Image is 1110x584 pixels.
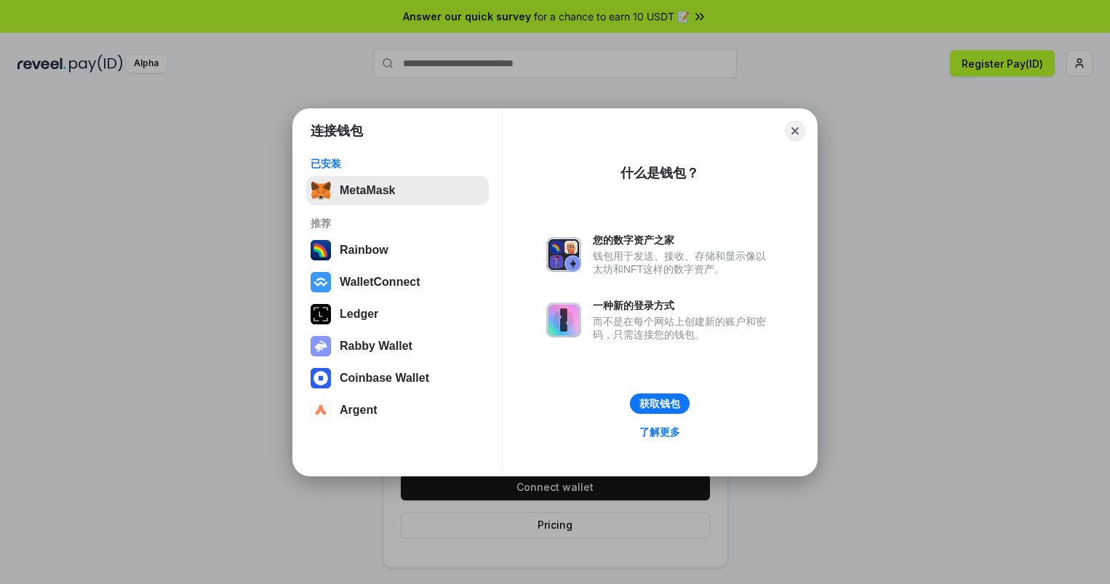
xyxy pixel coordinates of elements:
div: 而不是在每个网站上创建新的账户和密码，只需连接您的钱包。 [593,315,773,341]
div: 您的数字资产之家 [593,233,773,247]
div: 了解更多 [639,425,680,439]
img: svg+xml,%3Csvg%20width%3D%2228%22%20height%3D%2228%22%20viewBox%3D%220%200%2028%2028%22%20fill%3D... [311,272,331,292]
div: Coinbase Wallet [340,372,429,385]
button: 获取钱包 [630,393,690,414]
img: svg+xml,%3Csvg%20xmlns%3D%22http%3A%2F%2Fwww.w3.org%2F2000%2Fsvg%22%20fill%3D%22none%22%20viewBox... [546,237,581,272]
div: MetaMask [340,184,395,197]
img: svg+xml,%3Csvg%20fill%3D%22none%22%20height%3D%2233%22%20viewBox%3D%220%200%2035%2033%22%20width%... [311,180,331,201]
h1: 连接钱包 [311,122,363,140]
button: Close [785,121,805,141]
div: 推荐 [311,217,484,230]
button: Ledger [306,300,489,329]
img: svg+xml,%3Csvg%20width%3D%2228%22%20height%3D%2228%22%20viewBox%3D%220%200%2028%2028%22%20fill%3D... [311,400,331,420]
img: svg+xml,%3Csvg%20xmlns%3D%22http%3A%2F%2Fwww.w3.org%2F2000%2Fsvg%22%20fill%3D%22none%22%20viewBox... [546,303,581,337]
img: svg+xml,%3Csvg%20width%3D%2228%22%20height%3D%2228%22%20viewBox%3D%220%200%2028%2028%22%20fill%3D... [311,368,331,388]
div: Rabby Wallet [340,340,412,353]
div: Rainbow [340,244,388,257]
img: svg+xml,%3Csvg%20width%3D%22120%22%20height%3D%22120%22%20viewBox%3D%220%200%20120%20120%22%20fil... [311,240,331,260]
button: MetaMask [306,176,489,205]
button: WalletConnect [306,268,489,297]
div: WalletConnect [340,276,420,289]
div: 什么是钱包？ [620,164,699,182]
button: Coinbase Wallet [306,364,489,393]
div: 获取钱包 [639,397,680,410]
img: svg+xml,%3Csvg%20xmlns%3D%22http%3A%2F%2Fwww.w3.org%2F2000%2Fsvg%22%20fill%3D%22none%22%20viewBox... [311,336,331,356]
div: 钱包用于发送、接收、存储和显示像以太坊和NFT这样的数字资产。 [593,249,773,276]
div: 已安装 [311,157,484,170]
button: Rabby Wallet [306,332,489,361]
div: Ledger [340,308,378,321]
img: svg+xml,%3Csvg%20xmlns%3D%22http%3A%2F%2Fwww.w3.org%2F2000%2Fsvg%22%20width%3D%2228%22%20height%3... [311,304,331,324]
a: 了解更多 [631,423,689,441]
div: 一种新的登录方式 [593,299,773,312]
div: Argent [340,404,378,417]
button: Argent [306,396,489,425]
button: Rainbow [306,236,489,265]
